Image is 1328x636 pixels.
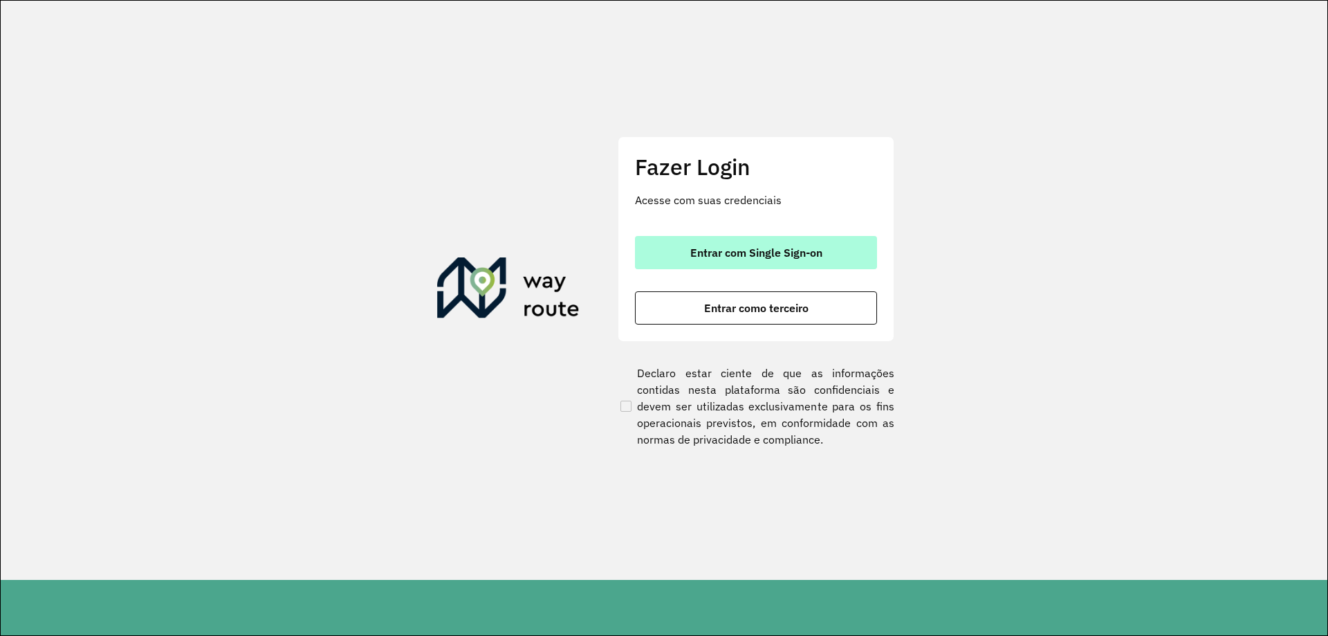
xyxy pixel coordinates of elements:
button: button [635,236,877,269]
img: Roteirizador AmbevTech [437,257,580,324]
span: Entrar com Single Sign-on [690,247,822,258]
span: Entrar como terceiro [704,302,809,314]
label: Declaro estar ciente de que as informações contidas nesta plataforma são confidenciais e devem se... [618,365,894,448]
h2: Fazer Login [635,154,877,180]
button: button [635,291,877,325]
p: Acesse com suas credenciais [635,192,877,208]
